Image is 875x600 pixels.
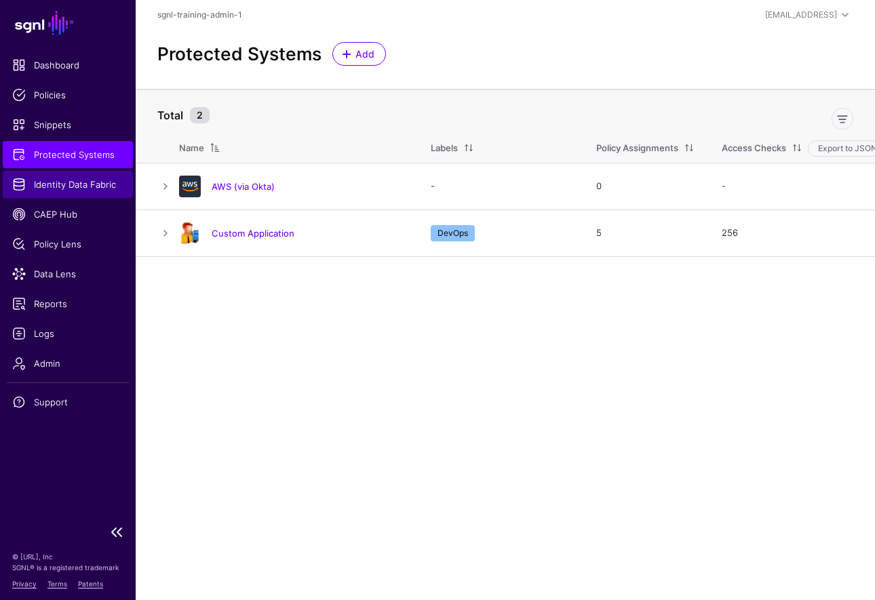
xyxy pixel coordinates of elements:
[596,142,678,155] div: Policy Assignments
[157,43,322,65] h2: Protected Systems
[12,178,123,191] span: Identity Data Fabric
[12,562,123,573] p: SGNL® is a registered trademark
[722,180,853,193] div: -
[8,8,128,38] a: SGNL
[332,42,386,66] a: Add
[157,108,183,122] strong: Total
[3,320,133,347] a: Logs
[3,111,133,138] a: Snippets
[179,142,204,155] div: Name
[3,141,133,168] a: Protected Systems
[12,58,123,72] span: Dashboard
[12,88,123,102] span: Policies
[3,260,133,287] a: Data Lens
[12,118,123,132] span: Snippets
[179,222,201,244] img: svg+xml;base64,PHN2ZyB3aWR0aD0iOTgiIGhlaWdodD0iMTIyIiB2aWV3Qm94PSIwIDAgOTggMTIyIiBmaWxsPSJub25lIi...
[3,350,133,377] a: Admin
[179,176,201,197] img: svg+xml;base64,PHN2ZyB3aWR0aD0iNjQiIGhlaWdodD0iNjQiIHZpZXdCb3g9IjAgMCA2NCA2NCIgZmlsbD0ibm9uZSIgeG...
[3,81,133,108] a: Policies
[12,237,123,251] span: Policy Lens
[3,231,133,258] a: Policy Lens
[12,267,123,281] span: Data Lens
[722,142,786,155] div: Access Checks
[12,327,123,340] span: Logs
[3,290,133,317] a: Reports
[765,9,837,21] div: [EMAIL_ADDRESS]
[12,395,123,409] span: Support
[583,163,708,210] td: 0
[47,580,67,588] a: Terms
[431,225,475,241] span: DevOps
[354,47,376,61] span: Add
[190,107,210,123] small: 2
[583,210,708,257] td: 5
[12,357,123,370] span: Admin
[3,52,133,79] a: Dashboard
[12,297,123,311] span: Reports
[78,580,103,588] a: Patents
[212,181,275,192] a: AWS (via Okta)
[722,226,853,240] div: 256
[212,228,294,239] a: Custom Application
[12,148,123,161] span: Protected Systems
[3,171,133,198] a: Identity Data Fabric
[12,207,123,221] span: CAEP Hub
[3,201,133,228] a: CAEP Hub
[12,551,123,562] p: © [URL], Inc
[12,580,37,588] a: Privacy
[431,142,458,155] div: Labels
[157,9,242,20] a: sgnl-training-admin-1
[417,163,583,210] td: -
